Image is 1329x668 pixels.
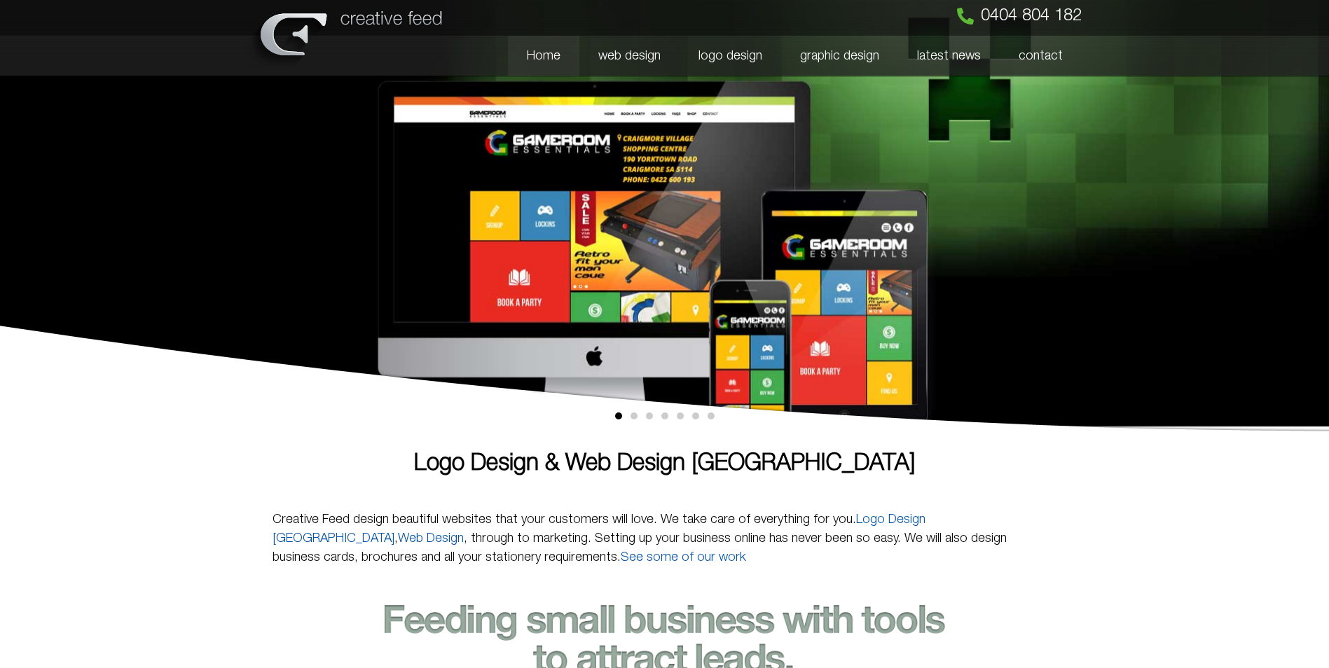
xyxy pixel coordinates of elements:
span: Go to slide 5 [677,412,684,419]
span: Go to slide 6 [692,412,699,419]
a: graphic design [781,36,898,76]
a: Logo Design [GEOGRAPHIC_DATA] [273,514,925,544]
span: Go to slide 7 [708,412,715,419]
a: latest news [898,36,1000,76]
a: contact [1000,36,1082,76]
a: logo design [680,36,781,76]
span: 0404 804 182 [981,8,1082,25]
p: Creative Feed design beautiful websites that your customers will love. We take care of everything... [273,510,1057,567]
span: Go to slide 4 [661,412,668,419]
a: See some of our work [621,552,746,563]
span: Go to slide 3 [646,412,653,419]
a: Home [508,36,579,76]
a: Web Design [398,533,464,544]
span: Go to slide 1 [615,412,622,419]
a: web design [579,36,680,76]
span: Go to slide 2 [631,412,638,419]
h1: Logo Design & Web Design [GEOGRAPHIC_DATA] [273,452,1057,475]
nav: Menu [454,36,1082,76]
a: 0404 804 182 [957,8,1082,25]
